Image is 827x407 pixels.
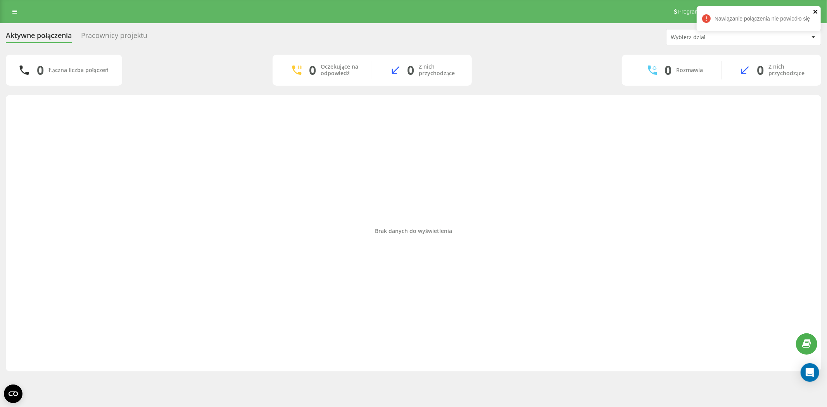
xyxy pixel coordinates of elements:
div: Z nich przychodzące [768,64,810,77]
div: Aktywne połączenia [6,31,72,43]
div: 0 [757,63,764,78]
button: close [813,9,818,16]
div: Nawiązanie połączenia nie powiodło się [697,6,821,31]
button: Open CMP widget [4,385,22,403]
div: Rozmawia [677,67,703,74]
div: Open Intercom Messenger [801,363,819,382]
div: Brak danych do wyświetlenia [12,228,815,235]
div: Oczekujące na odpowiedź [321,64,360,77]
div: 0 [37,63,44,78]
div: 0 [665,63,672,78]
span: Program poleceń [678,9,719,15]
div: Z nich przychodzące [419,64,460,77]
div: 0 [407,63,414,78]
div: Pracownicy projektu [81,31,147,43]
div: 0 [309,63,316,78]
div: Wybierz dział [671,34,763,41]
div: Łączna liczba połączeń [48,67,108,74]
